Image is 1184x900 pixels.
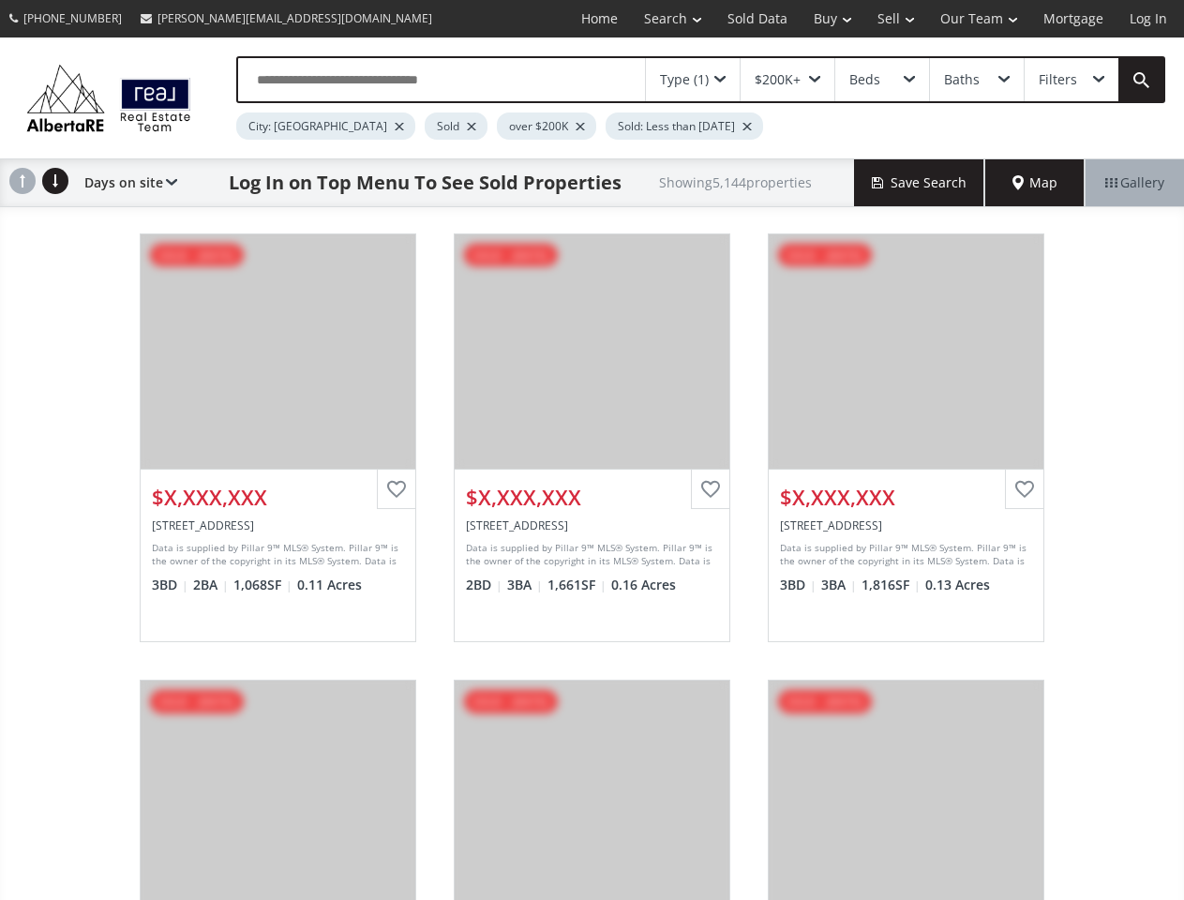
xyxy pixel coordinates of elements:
div: $X,XXX,XXX [780,483,1032,512]
div: Gallery [1085,159,1184,206]
div: Filters [1039,73,1077,86]
span: 3 BA [821,576,857,594]
div: 820 Archwood Road SE, Calgary, AB T2J 1C4 [152,517,404,533]
span: 0.11 Acres [297,576,362,594]
h2: Showing 5,144 properties [659,175,812,189]
div: Days on site [75,159,177,206]
div: Data is supplied by Pillar 9™ MLS® System. Pillar 9™ is the owner of the copyright in its MLS® Sy... [466,541,713,569]
a: [PERSON_NAME][EMAIL_ADDRESS][DOMAIN_NAME] [131,1,442,36]
span: 1,816 SF [862,576,921,594]
span: Gallery [1105,173,1164,192]
img: Logo [19,60,199,135]
a: sold - [DATE]$X,XXX,XXX[STREET_ADDRESS]Data is supplied by Pillar 9™ MLS® System. Pillar 9™ is th... [121,215,435,661]
span: [PERSON_NAME][EMAIL_ADDRESS][DOMAIN_NAME] [157,10,432,26]
div: Data is supplied by Pillar 9™ MLS® System. Pillar 9™ is the owner of the copyright in its MLS® Sy... [152,541,399,569]
div: Map [985,159,1085,206]
span: 3 BD [152,576,188,594]
span: 3 BD [780,576,817,594]
span: 0.16 Acres [611,576,676,594]
button: Save Search [854,159,985,206]
div: 511 Evergreen Circle SW, Calgary, AB T2Y 0H2 [780,517,1032,533]
span: 1,068 SF [233,576,292,594]
span: [PHONE_NUMBER] [23,10,122,26]
div: over $200K [497,112,596,140]
span: 1,661 SF [547,576,607,594]
div: $X,XXX,XXX [466,483,718,512]
div: $X,XXX,XXX [152,483,404,512]
span: 0.13 Acres [925,576,990,594]
a: sold - [DATE]$X,XXX,XXX[STREET_ADDRESS]Data is supplied by Pillar 9™ MLS® System. Pillar 9™ is th... [749,215,1063,661]
span: 2 BA [193,576,229,594]
div: Type (1) [660,73,709,86]
a: sold - [DATE]$X,XXX,XXX[STREET_ADDRESS]Data is supplied by Pillar 9™ MLS® System. Pillar 9™ is th... [435,215,749,661]
div: Sold: Less than [DATE] [606,112,763,140]
div: Baths [944,73,980,86]
span: 2 BD [466,576,502,594]
div: Beds [849,73,880,86]
div: 156 Scenic Ridge Crescent NW, Calgary, AB T3L 1V7 [466,517,718,533]
div: City: [GEOGRAPHIC_DATA] [236,112,415,140]
span: 3 BA [507,576,543,594]
span: Map [1012,173,1057,192]
div: Sold [425,112,487,140]
div: Data is supplied by Pillar 9™ MLS® System. Pillar 9™ is the owner of the copyright in its MLS® Sy... [780,541,1027,569]
div: $200K+ [755,73,801,86]
h1: Log In on Top Menu To See Sold Properties [229,170,622,196]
